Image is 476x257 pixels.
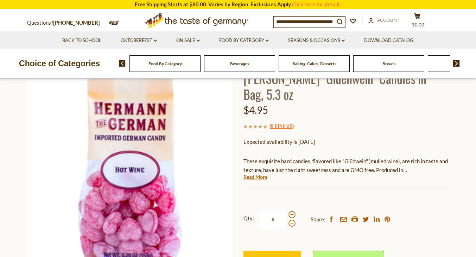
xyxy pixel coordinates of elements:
[219,37,269,44] a: Food By Category
[121,37,157,44] a: Oktoberfest
[271,122,292,130] a: 0 Reviews
[230,61,249,66] a: Beverages
[53,19,100,26] a: [PHONE_NUMBER]
[269,122,294,129] span: ( )
[62,37,101,44] a: Back to School
[176,37,200,44] a: On Sale
[243,70,449,102] h1: [PERSON_NAME] "Gluehwein" Candies in Bag, 5.3 oz
[259,210,287,229] input: Qty:
[382,61,395,66] a: Breads
[412,22,424,27] span: $0.00
[243,214,254,223] strong: Qty:
[119,60,126,67] img: previous arrow
[311,215,325,224] span: Share:
[453,60,460,67] img: next arrow
[292,61,336,66] a: Baking, Cakes, Desserts
[243,104,268,116] span: $4.95
[243,173,267,180] a: Read More
[243,137,449,146] p: Expected availability is [DATE]
[288,37,345,44] a: Seasons & Occasions
[148,61,182,66] a: Food By Category
[368,17,400,24] a: Account
[377,17,400,23] span: Account
[27,18,105,27] p: Questions?
[292,1,342,7] a: Click here for details.
[407,13,428,30] button: $0.00
[243,157,449,175] p: These exquisite hard candies, flavored like "Glühwein" )mulled wine), are rich in taste and textu...
[364,37,413,44] a: Download Catalog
